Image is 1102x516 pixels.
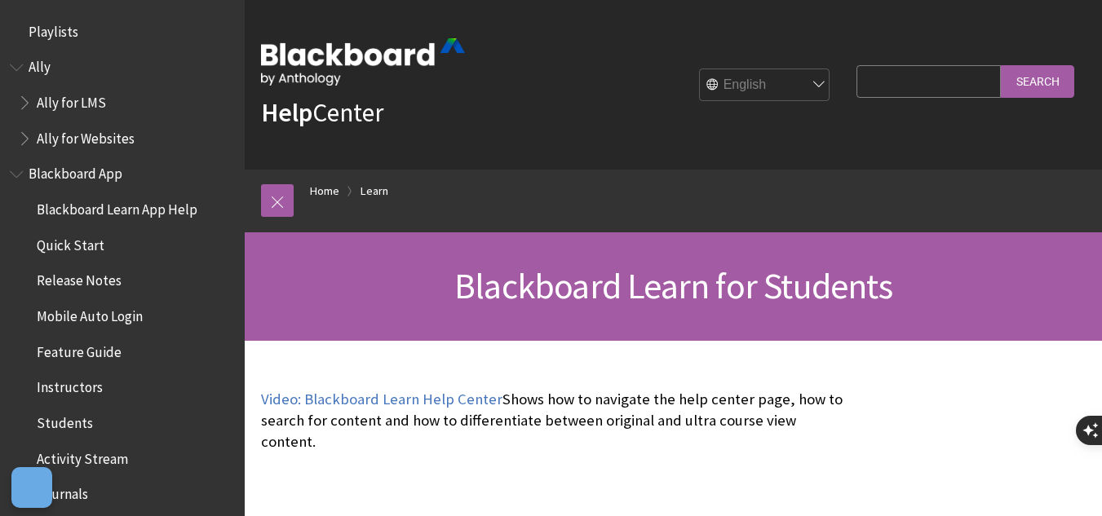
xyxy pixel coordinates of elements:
span: Release Notes [37,267,122,289]
span: Activity Stream [37,445,128,467]
select: Site Language Selector [700,69,830,102]
a: HelpCenter [261,96,383,129]
span: Ally for LMS [37,89,106,111]
nav: Book outline for Anthology Ally Help [10,54,235,152]
img: Blackboard by Anthology [261,38,465,86]
span: Quick Start [37,232,104,254]
span: Playlists [29,18,78,40]
a: Home [310,181,339,201]
span: Blackboard Learn App Help [37,196,197,218]
button: Open Preferences [11,467,52,508]
a: Learn [361,181,388,201]
nav: Book outline for Playlists [10,18,235,46]
span: Feature Guide [37,338,122,360]
span: Ally [29,54,51,76]
strong: Help [261,96,312,129]
span: Mobile Auto Login [37,302,143,324]
span: Journals [37,481,88,503]
span: Instructors [37,374,103,396]
span: Students [37,409,93,431]
span: Ally for Websites [37,125,135,147]
a: Video: Blackboard Learn Help Center [261,390,502,409]
p: Shows how to navigate the help center page, how to search for content and how to differentiate be... [261,389,844,453]
span: Blackboard Learn for Students [454,263,892,308]
input: Search [1001,65,1074,97]
span: Blackboard App [29,161,122,183]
